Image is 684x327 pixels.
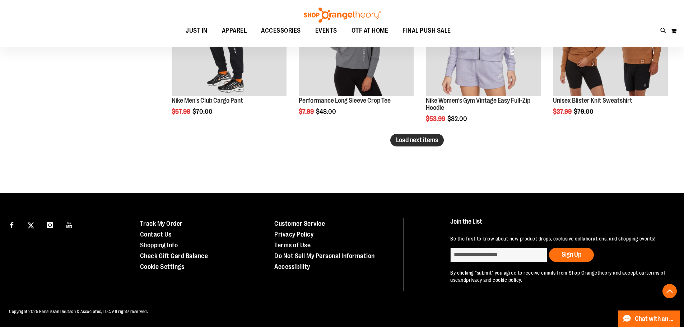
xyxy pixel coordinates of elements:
[274,220,325,227] a: Customer Service
[395,23,458,39] a: FINAL PUSH SALE
[549,248,594,262] button: Sign Up
[28,222,34,229] img: Twitter
[140,220,183,227] a: Track My Order
[44,218,56,231] a: Visit our Instagram page
[635,316,675,322] span: Chat with an Expert
[618,310,680,327] button: Chat with an Expert
[140,263,185,270] a: Cookie Settings
[261,23,301,39] span: ACCESSORIES
[308,23,344,39] a: EVENTS
[172,97,243,104] a: Nike Men's Club Cargo Pant
[274,252,375,260] a: Do Not Sell My Personal Information
[299,108,315,115] span: $7.99
[450,218,667,232] h4: Join the List
[574,108,595,115] span: $79.00
[562,251,581,258] span: Sign Up
[140,252,208,260] a: Check Gift Card Balance
[396,136,438,144] span: Load next items
[172,108,191,115] span: $57.99
[344,23,396,39] a: OTF AT HOME
[316,108,337,115] span: $48.00
[466,277,522,283] a: privacy and cookie policy.
[450,248,547,262] input: enter email
[222,23,247,39] span: APPAREL
[63,218,76,231] a: Visit our Youtube page
[403,23,451,39] span: FINAL PUSH SALE
[553,97,632,104] a: Unisex Blister Knit Sweatshirt
[450,269,667,284] p: By clicking "submit" you agree to receive emails from Shop Orangetheory and accept our and
[140,231,172,238] a: Contact Us
[254,23,308,39] a: ACCESSORIES
[274,263,310,270] a: Accessibility
[662,284,677,298] button: Back To Top
[186,23,208,39] span: JUST IN
[9,309,148,314] span: Copyright 2025 Bensussen Deutsch & Associates, LLC. All rights reserved.
[553,108,573,115] span: $37.99
[426,115,446,122] span: $53.99
[303,8,382,23] img: Shop Orangetheory
[5,218,18,231] a: Visit our Facebook page
[447,115,468,122] span: $82.00
[140,242,178,249] a: Shopping Info
[178,23,215,39] a: JUST IN
[315,23,337,39] span: EVENTS
[192,108,214,115] span: $70.00
[25,218,37,231] a: Visit our X page
[390,134,444,146] button: Load next items
[426,97,530,111] a: Nike Women's Gym Vintage Easy Full-Zip Hoodie
[450,235,667,242] p: Be the first to know about new product drops, exclusive collaborations, and shopping events!
[274,242,311,249] a: Terms of Use
[352,23,388,39] span: OTF AT HOME
[299,97,391,104] a: Performance Long Sleeve Crop Tee
[450,270,665,283] a: terms of use
[215,23,254,39] a: APPAREL
[274,231,313,238] a: Privacy Policy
